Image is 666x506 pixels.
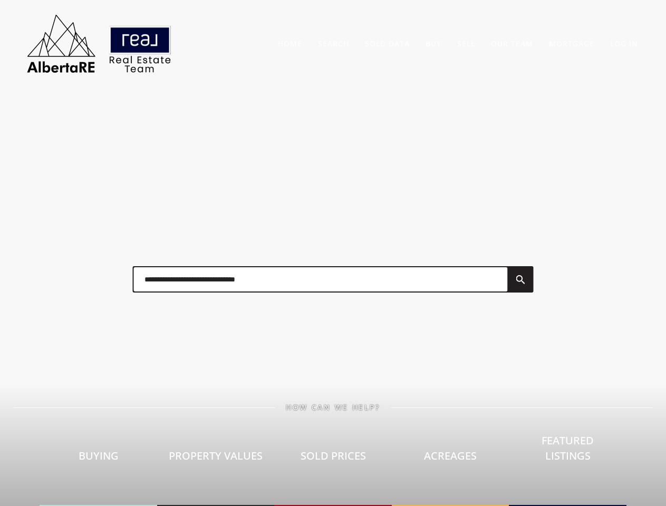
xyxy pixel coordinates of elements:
[392,412,509,506] a: Acreages
[365,38,410,48] a: Sold Data
[169,449,263,463] span: Property Values
[301,449,366,463] span: Sold Prices
[610,38,638,48] a: Log In
[491,38,533,48] a: Our Team
[542,433,594,463] span: Featured Listings
[509,396,626,506] a: Featured Listings
[278,38,302,48] a: Home
[40,412,157,506] a: Buying
[318,38,349,48] a: Search
[79,449,119,463] span: Buying
[549,38,594,48] a: Mortgage
[426,38,441,48] a: Buy
[20,11,178,76] img: AlbertaRE Real Estate Team | Real Broker
[457,38,475,48] a: Sell
[157,412,275,506] a: Property Values
[274,412,392,506] a: Sold Prices
[424,449,477,463] span: Acreages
